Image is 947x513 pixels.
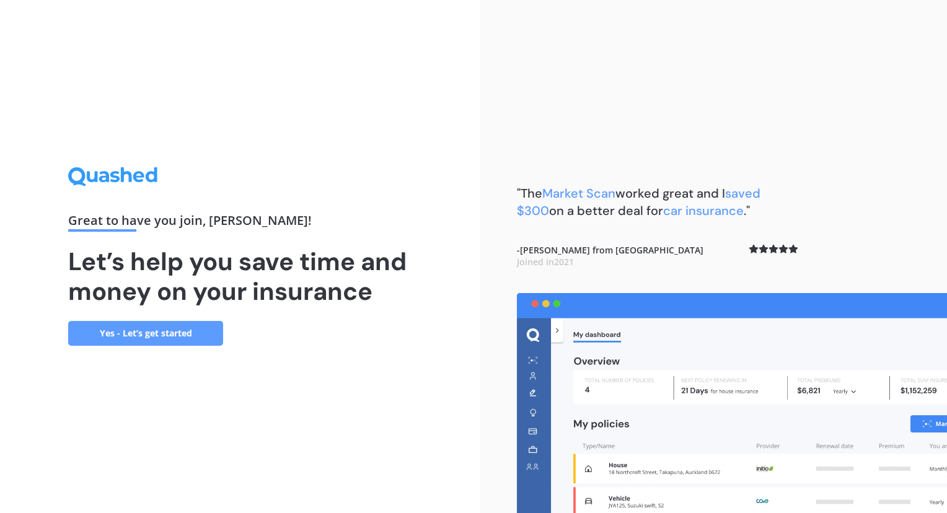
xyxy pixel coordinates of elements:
b: - [PERSON_NAME] from [GEOGRAPHIC_DATA] [517,244,703,268]
b: "The worked great and I on a better deal for ." [517,185,760,219]
img: dashboard.webp [517,293,947,513]
h1: Let’s help you save time and money on your insurance [68,247,412,306]
a: Yes - Let’s get started [68,321,223,346]
div: Great to have you join , [PERSON_NAME] ! [68,214,412,232]
span: Joined in 2021 [517,256,574,268]
span: car insurance [663,203,744,219]
span: saved $300 [517,185,760,219]
span: Market Scan [542,185,615,201]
